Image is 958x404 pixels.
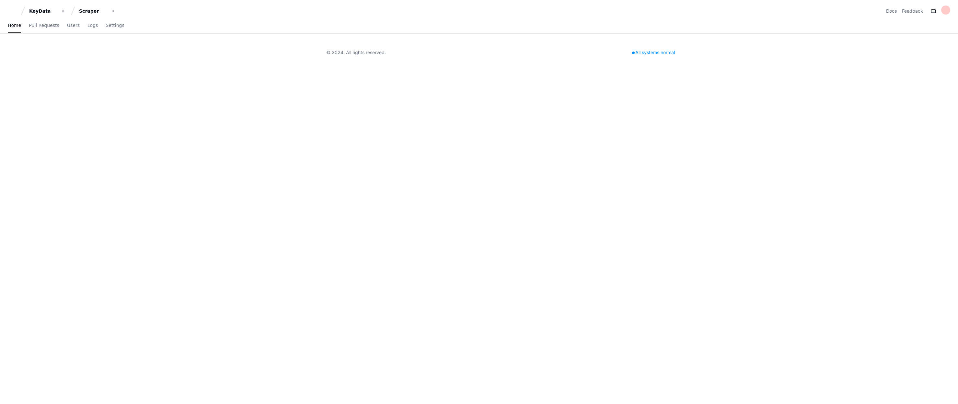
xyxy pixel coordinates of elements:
[326,49,386,56] div: © 2024. All rights reserved.
[8,18,21,33] a: Home
[886,8,897,14] a: Docs
[8,23,21,27] span: Home
[106,18,124,33] a: Settings
[29,23,59,27] span: Pull Requests
[106,23,124,27] span: Settings
[628,48,679,57] div: All systems normal
[29,18,59,33] a: Pull Requests
[76,5,118,17] button: Scraper
[67,23,80,27] span: Users
[27,5,68,17] button: KeyData
[29,8,57,14] div: KeyData
[67,18,80,33] a: Users
[87,23,98,27] span: Logs
[902,8,923,14] button: Feedback
[87,18,98,33] a: Logs
[79,8,107,14] div: Scraper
